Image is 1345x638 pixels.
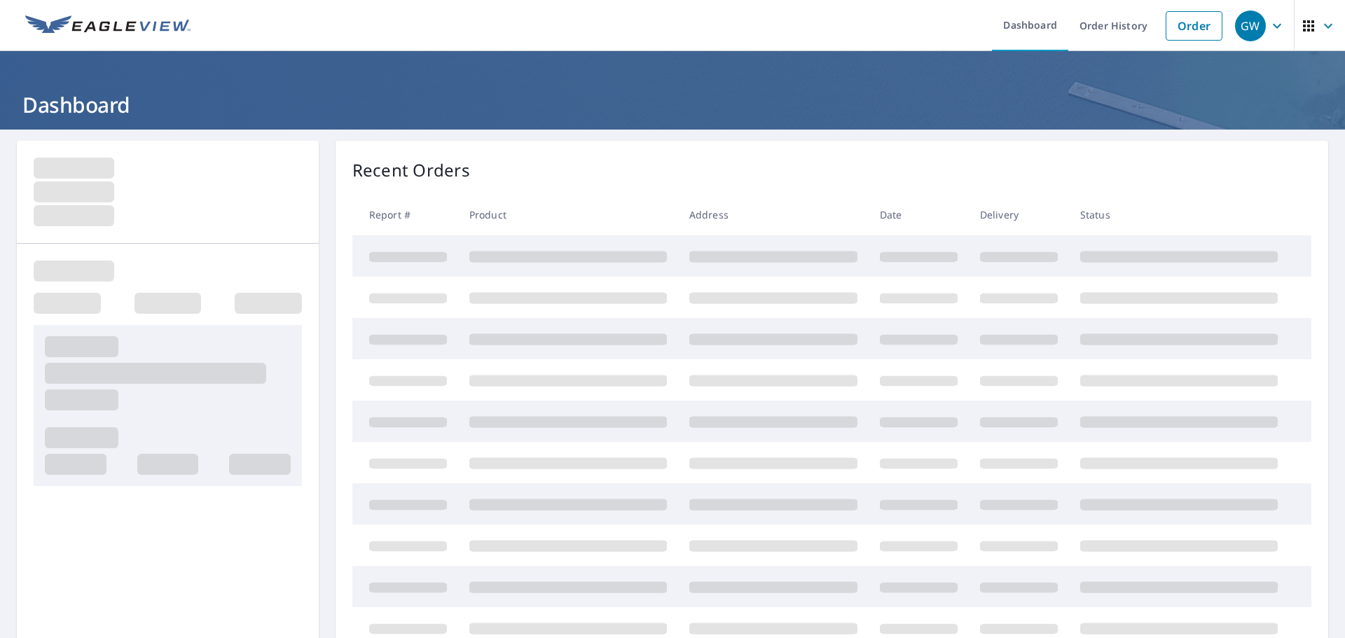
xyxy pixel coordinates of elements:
[678,194,869,235] th: Address
[1235,11,1266,41] div: GW
[1166,11,1222,41] a: Order
[25,15,191,36] img: EV Logo
[869,194,969,235] th: Date
[1069,194,1289,235] th: Status
[17,90,1328,119] h1: Dashboard
[352,158,470,183] p: Recent Orders
[352,194,458,235] th: Report #
[969,194,1069,235] th: Delivery
[458,194,678,235] th: Product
